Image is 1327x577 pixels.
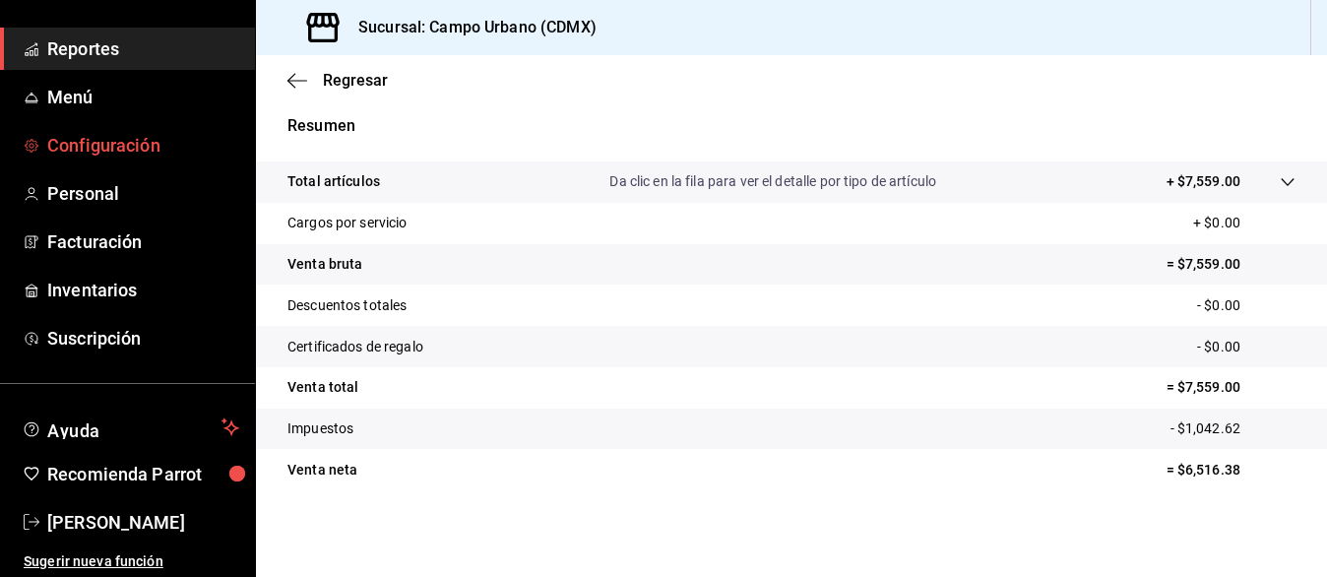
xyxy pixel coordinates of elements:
span: Regresar [323,71,388,90]
p: Total artículos [287,171,380,192]
span: Configuración [47,132,239,159]
span: Sugerir nueva función [24,551,239,572]
span: [PERSON_NAME] [47,509,239,536]
p: Descuentos totales [287,295,407,316]
span: Personal [47,180,239,207]
p: + $0.00 [1193,213,1295,233]
p: - $0.00 [1197,337,1295,357]
span: Recomienda Parrot [47,461,239,487]
span: Menú [47,84,239,110]
span: Facturación [47,228,239,255]
span: Inventarios [47,277,239,303]
p: + $7,559.00 [1167,171,1240,192]
p: Certificados de regalo [287,337,423,357]
h3: Sucursal: Campo Urbano (CDMX) [343,16,597,39]
p: Venta total [287,377,358,398]
p: = $6,516.38 [1167,460,1295,481]
p: = $7,559.00 [1167,254,1295,275]
p: Da clic en la fila para ver el detalle por tipo de artículo [609,171,936,192]
button: Regresar [287,71,388,90]
p: Impuestos [287,418,353,439]
p: Venta bruta [287,254,362,275]
p: = $7,559.00 [1167,377,1295,398]
span: Ayuda [47,416,214,439]
p: Cargos por servicio [287,213,408,233]
p: Resumen [287,114,1295,138]
p: - $1,042.62 [1170,418,1295,439]
span: Suscripción [47,325,239,352]
span: Reportes [47,35,239,62]
p: Venta neta [287,460,357,481]
p: - $0.00 [1197,295,1295,316]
